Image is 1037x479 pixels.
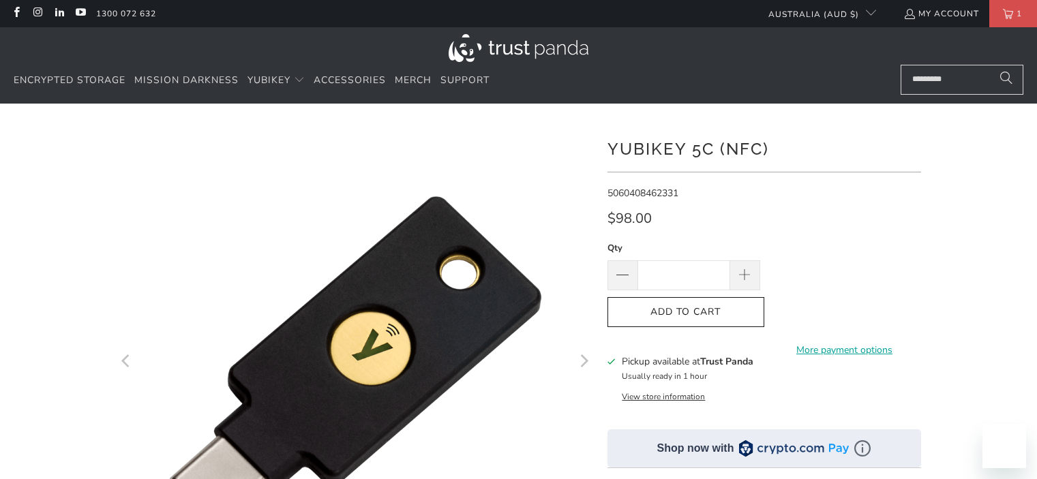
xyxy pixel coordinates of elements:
[247,74,290,87] span: YubiKey
[74,8,86,19] a: Trust Panda Australia on YouTube
[14,74,125,87] span: Encrypted Storage
[314,74,386,87] span: Accessories
[622,371,707,382] small: Usually ready in 1 hour
[395,74,432,87] span: Merch
[622,307,750,318] span: Add to Cart
[10,8,22,19] a: Trust Panda Australia on Facebook
[903,6,979,21] a: My Account
[440,74,490,87] span: Support
[989,65,1023,95] button: Search
[440,65,490,97] a: Support
[982,424,1026,468] iframe: Button to launch messaging window
[768,343,921,358] a: More payment options
[607,187,678,200] span: 5060408462331
[622,391,705,402] button: View store information
[314,65,386,97] a: Accessories
[134,74,239,87] span: Mission Darkness
[14,65,490,97] nav: Translation missing: en.navigation.header.main_nav
[395,65,432,97] a: Merch
[247,65,305,97] summary: YubiKey
[607,209,652,228] span: $98.00
[134,65,239,97] a: Mission Darkness
[14,65,125,97] a: Encrypted Storage
[622,354,753,369] h3: Pickup available at
[607,134,921,161] h1: YubiKey 5C (NFC)
[700,355,753,368] b: Trust Panda
[53,8,65,19] a: Trust Panda Australia on LinkedIn
[607,241,760,256] label: Qty
[449,34,588,62] img: Trust Panda Australia
[31,8,43,19] a: Trust Panda Australia on Instagram
[607,297,764,328] button: Add to Cart
[96,6,156,21] a: 1300 072 632
[901,65,1023,95] input: Search...
[657,441,734,456] div: Shop now with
